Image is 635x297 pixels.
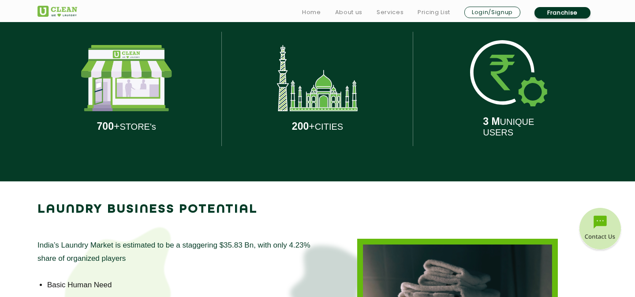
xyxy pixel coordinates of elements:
[483,116,500,127] b: 3 M
[47,278,308,292] li: Basic Human Need
[534,7,590,19] a: Franchise
[377,7,403,18] a: Services
[292,120,343,132] p: CITIES
[97,120,114,132] b: 700
[418,7,450,18] a: Pricing List
[97,120,120,132] span: +
[464,7,520,18] a: Login/Signup
[37,239,317,265] p: India’s Laundry Market is estimated to be a staggering $35.83 Bn, with only 4.23% share of organi...
[81,45,172,111] img: presence-1.svg
[470,40,547,106] img: presence-3.svg
[292,120,309,132] b: 200
[302,7,321,18] a: Home
[97,120,156,132] p: STORE's
[37,6,77,17] img: UClean Laundry and Dry Cleaning
[483,116,534,138] p: UNIQUE USERS
[335,7,362,18] a: About us
[277,45,358,111] img: presence-2.svg
[37,199,258,220] p: LAUNDRY BUSINESS POTENTIAL
[578,208,622,252] img: contact-btn
[292,120,315,132] span: +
